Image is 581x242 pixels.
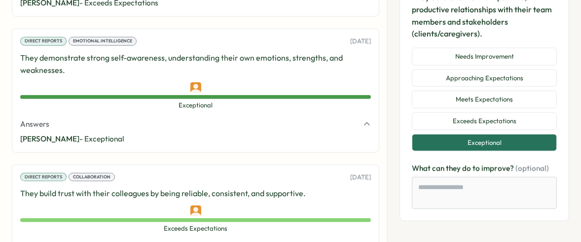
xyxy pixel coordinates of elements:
div: Direct Reports [20,37,67,46]
button: Approaching Expectations [412,69,557,87]
img: Olivia Arellano [190,82,201,93]
button: Exceptional [412,134,557,152]
p: They build trust with their colleagues by being reliable, consistent, and supportive. [20,187,371,200]
span: can [432,164,446,173]
button: Needs Improvement [412,48,557,66]
div: Direct Reports [20,173,67,182]
span: they [446,164,462,173]
span: improve? [481,164,515,173]
span: (optional) [515,164,549,173]
button: Meets Expectations [412,91,557,108]
button: Exceeds Expectations [412,112,557,130]
img: Olivia Arellano [190,206,201,216]
span: What [412,164,432,173]
button: Answers [20,119,371,130]
span: to [472,164,481,173]
div: Emotional Intelligence [69,37,137,46]
span: Exceptional [20,101,371,110]
p: [DATE] [350,173,371,182]
p: [DATE] [350,37,371,46]
div: Collaboration [69,173,115,182]
p: They demonstrate strong self-awareness, understanding their own emotions, strengths, and weaknesses. [20,52,371,76]
p: - Exceptional [20,134,371,144]
span: Exceeds Expectations [20,224,371,233]
span: do [462,164,472,173]
span: [PERSON_NAME] [20,134,79,143]
span: Answers [20,119,49,130]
